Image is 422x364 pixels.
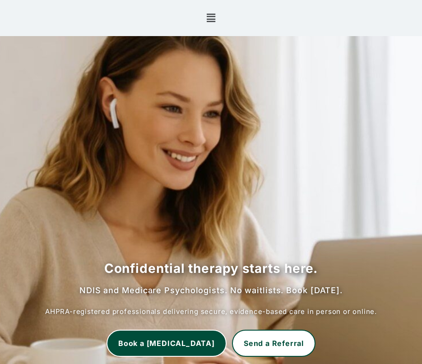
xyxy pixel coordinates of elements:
a: Book a Psychologist Now [107,330,227,357]
p: AHPRA-registered professionals delivering secure, evidence-based care in person or online. [9,305,413,318]
div: Menu Toggle [203,9,219,26]
h1: Confidential therapy starts here. [9,260,413,277]
h2: NDIS and Medicare Psychologists. No waitlists. Book [DATE]. [9,285,413,296]
a: Send a Referral to Chat Corner [232,330,315,357]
